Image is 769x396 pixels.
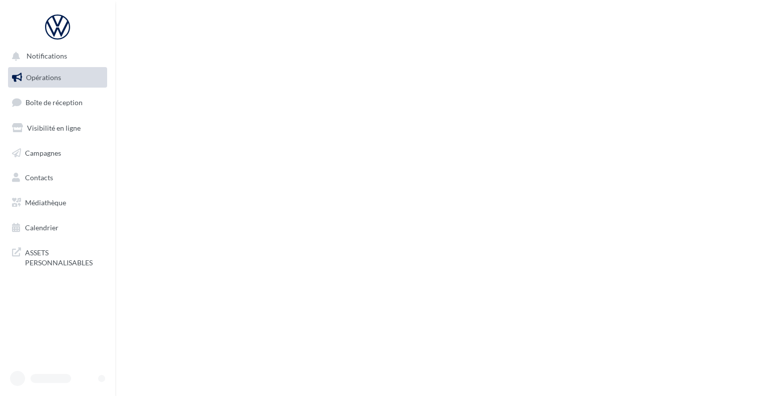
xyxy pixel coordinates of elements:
span: Médiathèque [25,198,66,207]
span: Notifications [27,52,67,61]
a: ASSETS PERSONNALISABLES [6,242,109,271]
a: Calendrier [6,217,109,238]
a: Opérations [6,67,109,88]
span: Campagnes [25,148,61,157]
span: Opérations [26,73,61,82]
span: Boîte de réception [26,98,83,107]
span: Contacts [25,173,53,182]
a: Boîte de réception [6,92,109,113]
span: Visibilité en ligne [27,124,81,132]
a: Visibilité en ligne [6,118,109,139]
span: ASSETS PERSONNALISABLES [25,246,103,267]
span: Calendrier [25,223,59,232]
a: Contacts [6,167,109,188]
a: Campagnes [6,143,109,164]
a: Médiathèque [6,192,109,213]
